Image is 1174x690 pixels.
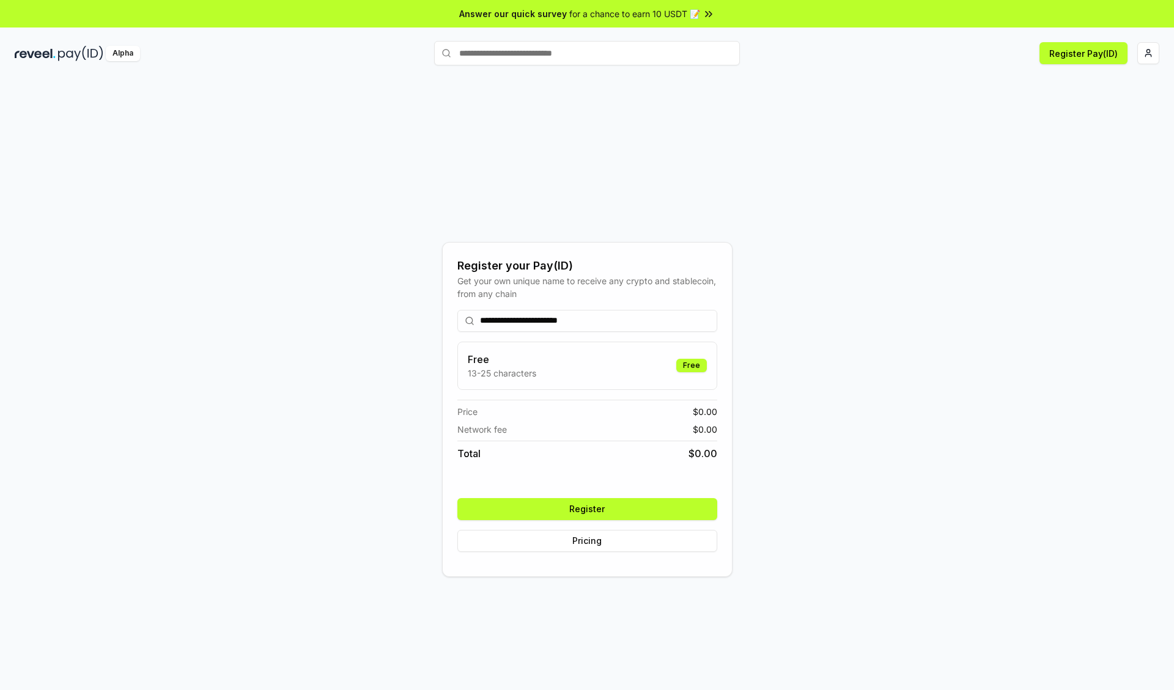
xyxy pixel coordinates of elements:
[15,46,56,61] img: reveel_dark
[457,446,481,461] span: Total
[457,423,507,436] span: Network fee
[468,352,536,367] h3: Free
[457,405,478,418] span: Price
[468,367,536,380] p: 13-25 characters
[1039,42,1128,64] button: Register Pay(ID)
[693,405,717,418] span: $ 0.00
[676,359,707,372] div: Free
[106,46,140,61] div: Alpha
[457,498,717,520] button: Register
[457,257,717,274] div: Register your Pay(ID)
[569,7,700,20] span: for a chance to earn 10 USDT 📝
[459,7,567,20] span: Answer our quick survey
[689,446,717,461] span: $ 0.00
[693,423,717,436] span: $ 0.00
[58,46,103,61] img: pay_id
[457,530,717,552] button: Pricing
[457,274,717,300] div: Get your own unique name to receive any crypto and stablecoin, from any chain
